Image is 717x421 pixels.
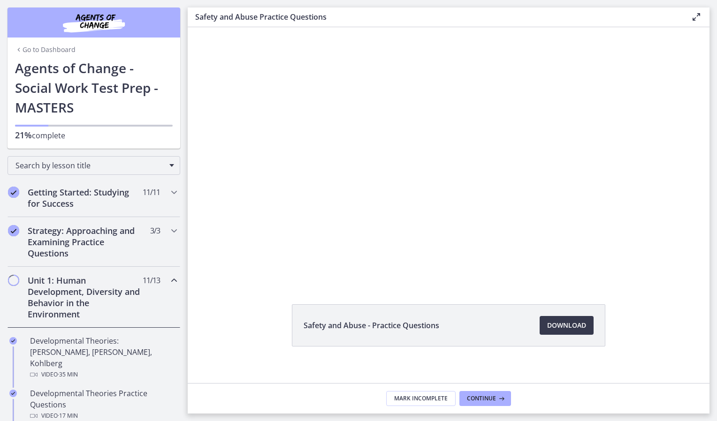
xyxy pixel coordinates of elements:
[58,369,78,380] span: · 35 min
[459,391,511,406] button: Continue
[30,369,176,380] div: Video
[547,320,586,331] span: Download
[9,390,17,397] i: Completed
[15,58,173,117] h1: Agents of Change - Social Work Test Prep - MASTERS
[394,395,448,402] span: Mark Incomplete
[28,225,142,259] h2: Strategy: Approaching and Examining Practice Questions
[143,187,160,198] span: 11 / 11
[150,225,160,236] span: 3 / 3
[188,27,709,283] iframe: Video Lesson
[28,275,142,320] h2: Unit 1: Human Development, Diversity and Behavior in the Environment
[15,160,165,171] span: Search by lesson title
[304,320,439,331] span: Safety and Abuse - Practice Questions
[9,337,17,345] i: Completed
[386,391,456,406] button: Mark Incomplete
[8,156,180,175] div: Search by lesson title
[15,129,173,141] p: complete
[28,187,142,209] h2: Getting Started: Studying for Success
[8,225,19,236] i: Completed
[8,187,19,198] i: Completed
[15,45,76,54] a: Go to Dashboard
[467,395,496,402] span: Continue
[30,335,176,380] div: Developmental Theories: [PERSON_NAME], [PERSON_NAME], Kohlberg
[143,275,160,286] span: 11 / 13
[195,11,676,23] h3: Safety and Abuse Practice Questions
[38,11,150,34] img: Agents of Change
[540,316,594,335] a: Download
[15,129,32,141] span: 21%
